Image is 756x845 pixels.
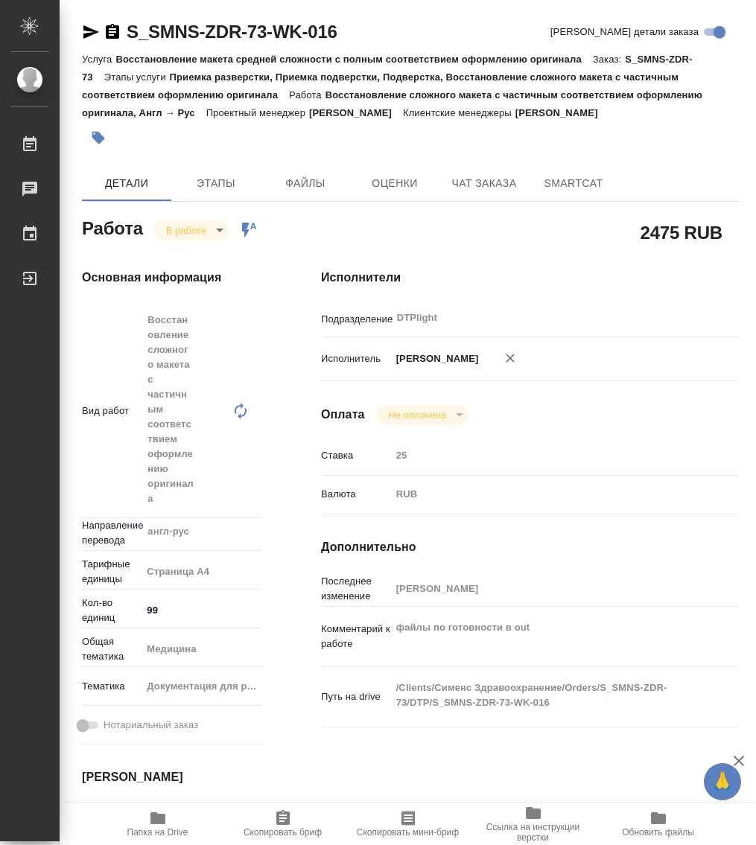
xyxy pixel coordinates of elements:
[321,312,391,327] p: Подразделение
[82,71,679,101] p: Приемка разверстки, Приемка подверстки, Подверстка, Восстановление сложного макета с частичным со...
[104,23,121,41] button: Скопировать ссылку
[346,803,471,845] button: Скопировать мини-бриф
[82,121,115,154] button: Добавить тэг
[82,23,100,41] button: Скопировать ссылку для ЯМессенджера
[289,89,325,101] p: Работа
[321,689,391,704] p: Путь на drive
[359,174,431,193] span: Оценки
[471,803,596,845] button: Ссылка на инструкции верстки
[115,54,592,65] p: Восстановление макета средней сложности с полным соответствием оформлению оригинала
[448,174,520,193] span: Чат заказа
[321,269,740,287] h4: Исполнители
[127,22,337,42] a: S_SMNS-ZDR-73-WK-016
[127,827,188,838] span: Папка на Drive
[391,351,479,366] p: [PERSON_NAME]
[710,766,735,797] span: 🙏
[104,718,198,733] span: Нотариальный заказ
[142,559,276,584] div: Страница А4
[321,448,391,463] p: Ставка
[704,763,741,800] button: 🙏
[515,107,609,118] p: [PERSON_NAME]
[357,827,459,838] span: Скопировать мини-бриф
[244,827,322,838] span: Скопировать бриф
[142,599,261,621] input: ✎ Введи что-нибудь
[180,174,252,193] span: Этапы
[82,679,142,694] p: Тематика
[95,803,220,845] button: Папка на Drive
[377,405,468,425] div: В работе
[309,107,403,118] p: [PERSON_NAME]
[220,803,346,845] button: Скопировать бриф
[162,224,211,237] button: В работе
[391,444,705,466] input: Пустое поле
[82,214,143,240] h2: Работа
[321,406,365,424] h4: Оплата
[270,174,341,193] span: Файлы
[321,622,391,651] p: Комментарий к работе
[622,827,694,838] span: Обновить файлы
[321,487,391,502] p: Валюта
[321,574,391,604] p: Последнее изменение
[384,409,451,421] button: Не оплачена
[641,220,722,245] h2: 2475 RUB
[82,269,261,287] h4: Основная информация
[494,342,527,374] button: Удалить исполнителя
[596,803,721,845] button: Обновить файлы
[91,174,162,193] span: Детали
[391,578,705,599] input: Пустое поле
[82,89,702,118] p: Восстановление сложного макета с частичным соответствием оформлению оригинала, Англ → Рус
[321,351,391,366] p: Исполнитель
[403,107,515,118] p: Клиентские менеджеры
[550,25,699,39] span: [PERSON_NAME] детали заказа
[391,482,705,507] div: RUB
[593,54,625,65] p: Заказ:
[82,518,142,548] p: Направление перевода
[154,220,229,240] div: В работе
[82,596,142,625] p: Кол-во единиц
[104,71,170,83] p: Этапы услуги
[321,538,740,556] h4: Дополнительно
[480,822,587,843] span: Ссылка на инструкции верстки
[391,675,705,715] textarea: /Clients/Сименс Здравоохранение/Orders/S_SMNS-ZDR-73/DTP/S_SMNS-ZDR-73-WK-016
[142,674,276,699] div: Документация для рег. органов
[82,768,261,786] h4: [PERSON_NAME]
[82,557,142,587] p: Тарифные единицы
[391,615,705,655] textarea: файлы по готовности в out
[82,404,142,418] p: Вид работ
[538,174,609,193] span: SmartCat
[206,107,309,118] p: Проектный менеджер
[82,54,115,65] p: Услуга
[142,637,276,662] div: Медицина
[82,634,142,664] p: Общая тематика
